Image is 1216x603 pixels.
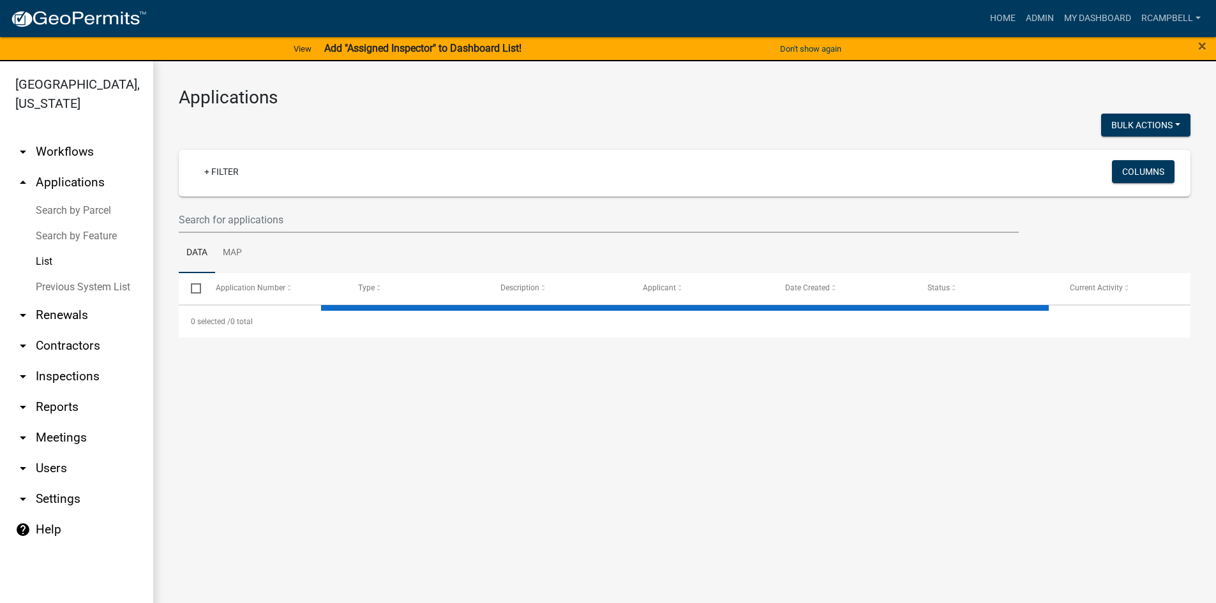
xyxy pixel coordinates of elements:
[785,283,830,292] span: Date Created
[345,273,488,304] datatable-header-cell: Type
[985,6,1021,31] a: Home
[194,160,249,183] a: + Filter
[773,273,915,304] datatable-header-cell: Date Created
[631,273,773,304] datatable-header-cell: Applicant
[1112,160,1175,183] button: Columns
[324,42,522,54] strong: Add "Assigned Inspector" to Dashboard List!
[915,273,1058,304] datatable-header-cell: Status
[927,283,950,292] span: Status
[15,144,31,160] i: arrow_drop_down
[15,522,31,537] i: help
[1101,114,1190,137] button: Bulk Actions
[775,38,846,59] button: Don't show again
[15,461,31,476] i: arrow_drop_down
[1070,283,1123,292] span: Current Activity
[15,338,31,354] i: arrow_drop_down
[179,87,1190,108] h3: Applications
[15,399,31,415] i: arrow_drop_down
[15,430,31,445] i: arrow_drop_down
[15,491,31,507] i: arrow_drop_down
[179,233,215,274] a: Data
[15,175,31,190] i: arrow_drop_up
[289,38,317,59] a: View
[1198,37,1206,55] span: ×
[1198,38,1206,54] button: Close
[203,273,345,304] datatable-header-cell: Application Number
[1059,6,1136,31] a: My Dashboard
[1136,6,1206,31] a: rcampbell
[643,283,676,292] span: Applicant
[15,369,31,384] i: arrow_drop_down
[179,207,1019,233] input: Search for applications
[1058,273,1200,304] datatable-header-cell: Current Activity
[216,283,285,292] span: Application Number
[15,308,31,323] i: arrow_drop_down
[1021,6,1059,31] a: Admin
[358,283,375,292] span: Type
[179,306,1190,338] div: 0 total
[215,233,250,274] a: Map
[191,317,230,326] span: 0 selected /
[500,283,539,292] span: Description
[179,273,203,304] datatable-header-cell: Select
[488,273,631,304] datatable-header-cell: Description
